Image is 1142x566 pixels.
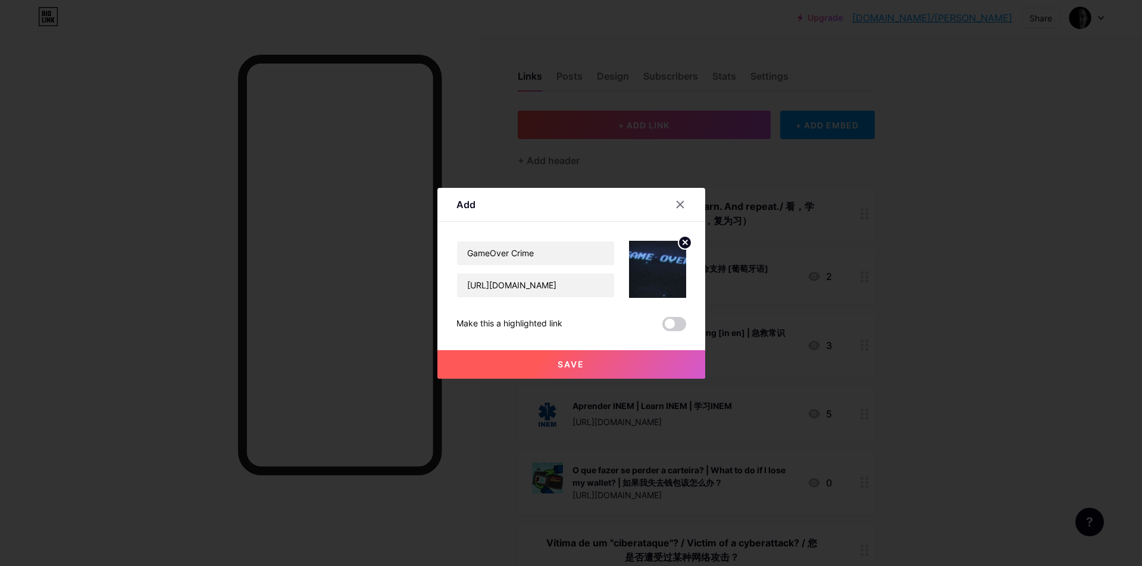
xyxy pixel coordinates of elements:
[629,241,686,298] img: link_thumbnail
[456,317,562,331] div: Make this a highlighted link
[437,350,705,379] button: Save
[457,273,614,297] input: URL
[456,197,475,212] div: Add
[457,241,614,265] input: Title
[558,359,584,369] span: Save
